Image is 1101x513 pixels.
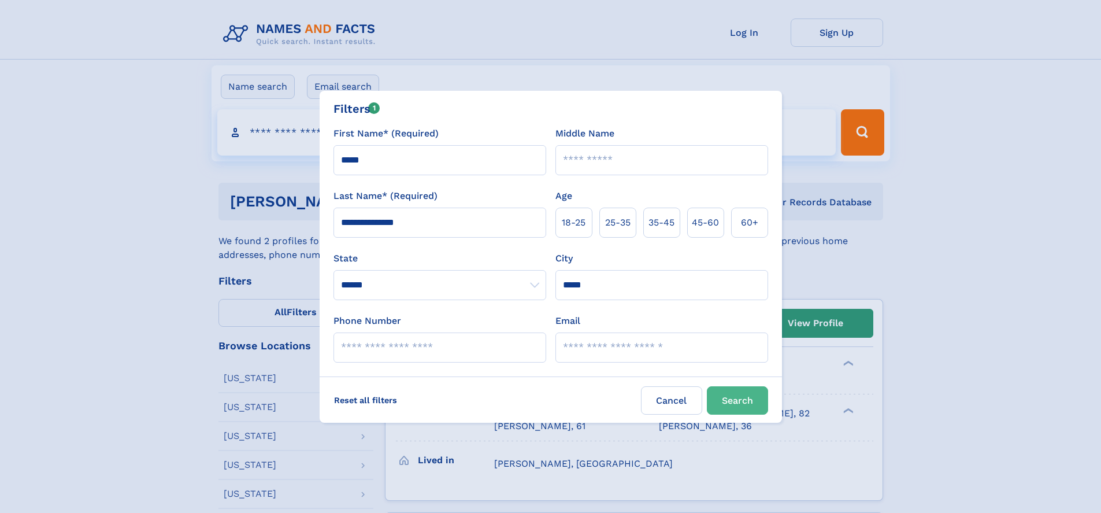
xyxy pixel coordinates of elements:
[707,386,768,415] button: Search
[555,127,614,141] label: Middle Name
[333,189,438,203] label: Last Name* (Required)
[641,386,702,415] label: Cancel
[333,127,439,141] label: First Name* (Required)
[741,216,758,230] span: 60+
[333,100,380,117] div: Filters
[555,252,573,265] label: City
[648,216,674,230] span: 35‑45
[692,216,719,230] span: 45‑60
[333,252,546,265] label: State
[562,216,585,230] span: 18‑25
[333,314,401,328] label: Phone Number
[555,189,572,203] label: Age
[327,386,405,414] label: Reset all filters
[605,216,631,230] span: 25‑35
[555,314,580,328] label: Email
